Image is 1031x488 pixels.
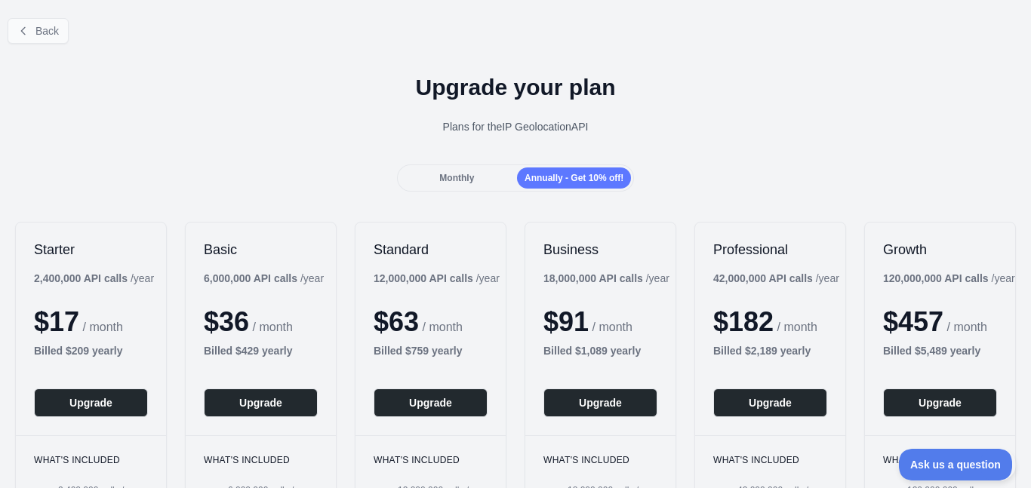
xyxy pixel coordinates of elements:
[543,272,643,284] b: 18,000,000 API calls
[374,271,500,286] div: / year
[374,306,419,337] span: $ 63
[883,306,943,337] span: $ 457
[713,306,774,337] span: $ 182
[899,449,1016,480] iframe: Toggle Customer Support
[713,272,813,284] b: 42,000,000 API calls
[543,271,669,286] div: / year
[543,241,657,259] h2: Business
[713,271,839,286] div: / year
[883,241,997,259] h2: Growth
[883,272,989,284] b: 120,000,000 API calls
[543,306,589,337] span: $ 91
[713,241,827,259] h2: Professional
[374,241,488,259] h2: Standard
[374,272,473,284] b: 12,000,000 API calls
[883,271,1015,286] div: / year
